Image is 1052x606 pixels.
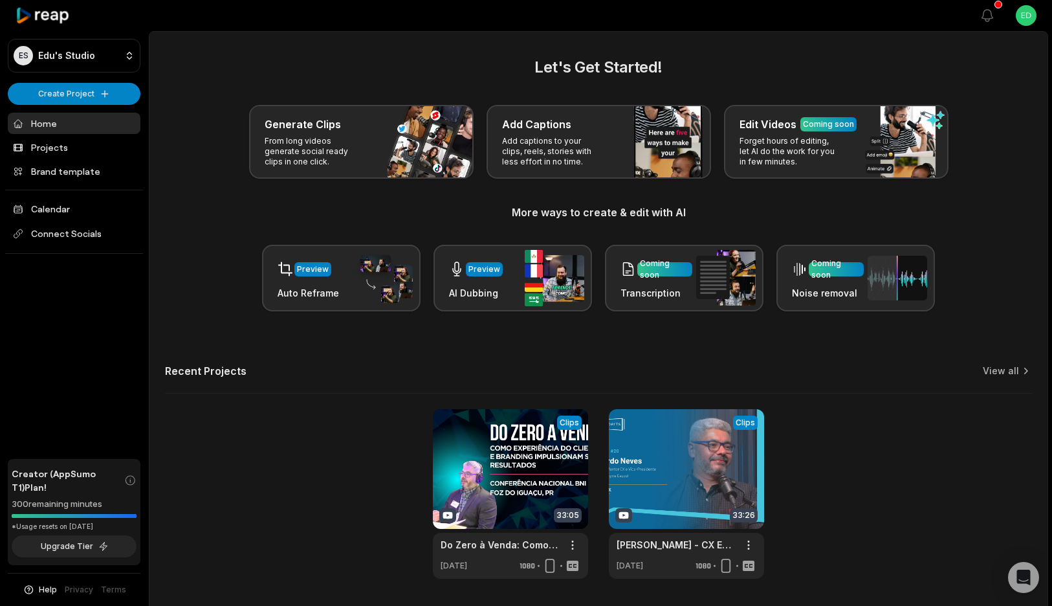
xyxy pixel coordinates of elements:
[165,56,1032,79] h2: Let's Get Started!
[868,256,927,300] img: noise_removal.png
[792,286,864,300] h3: Noise removal
[278,286,339,300] h3: Auto Reframe
[8,83,140,105] button: Create Project
[353,253,413,304] img: auto_reframe.png
[38,50,95,62] p: Edu's Studio
[449,286,503,300] h3: AI Dubbing
[265,117,341,132] h3: Generate Clips
[740,136,840,167] p: Forget hours of editing, let AI do the work for you in few minutes.
[502,117,571,132] h3: Add Captions
[468,264,500,275] div: Preview
[101,584,126,596] a: Terms
[39,584,57,596] span: Help
[525,250,584,306] img: ai_dubbing.png
[165,365,247,377] h2: Recent Projects
[8,113,140,134] a: Home
[12,535,137,557] button: Upgrade Tier
[265,136,365,167] p: From long videos generate social ready clips in one click.
[617,538,736,552] a: [PERSON_NAME] - CX Experts Podcast #20
[1008,562,1039,593] div: Open Intercom Messenger
[8,161,140,182] a: Brand template
[23,584,57,596] button: Help
[297,264,329,275] div: Preview
[983,365,1019,377] a: View all
[502,136,602,167] p: Add captions to your clips, reels, stories with less effort in no time.
[696,250,756,306] img: transcription.png
[8,198,140,219] a: Calendar
[12,467,124,494] span: Creator (AppSumo T1) Plan!
[12,522,137,532] div: *Usage resets on [DATE]
[640,258,690,281] div: Coming soon
[811,258,861,281] div: Coming soon
[8,137,140,158] a: Projects
[8,222,140,245] span: Connect Socials
[14,46,33,65] div: ES
[441,538,560,552] a: Do Zero à Venda: Como o Branding e a Experiência do Cliente Impulsionam Seus Resultados
[620,286,692,300] h3: Transcription
[740,117,796,132] h3: Edit Videos
[12,498,137,511] div: 300 remaining minutes
[65,584,93,596] a: Privacy
[165,205,1032,220] h3: More ways to create & edit with AI
[803,118,854,130] div: Coming soon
